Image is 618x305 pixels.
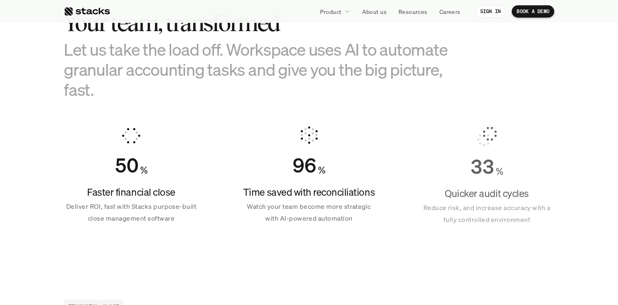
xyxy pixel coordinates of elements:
[64,39,472,100] h3: Let us take the load off. Workspace uses AI to automate granular accounting tasks and give you th...
[64,11,472,36] h2: Your team, transformed
[242,201,376,224] p: Watch your team become more strategic with AI-powered automation
[480,9,501,14] p: SIGN IN
[64,201,199,224] p: Deliver ROI, fast with Stacks purpose-built close management software
[242,185,376,199] h4: Time saved with reconciliations
[419,202,554,226] p: Reduce risk, and increase accuracy with a fully controlled environment
[140,163,148,177] h4: %
[320,7,342,16] p: Product
[64,185,199,199] h4: Faster financial close
[470,155,494,178] div: Counter ends at 33
[496,165,503,178] h4: %
[399,7,428,16] p: Resources
[475,5,506,18] a: SIGN IN
[517,9,549,14] p: BOOK A DEMO
[419,187,554,201] h4: Quicker audit cycles
[512,5,554,18] a: BOOK A DEMO
[293,154,316,177] div: Counter ends at 96
[96,190,132,195] a: Privacy Policy
[362,7,387,16] p: About us
[434,4,466,19] a: Careers
[394,4,432,19] a: Resources
[318,163,325,177] h4: %
[115,154,139,177] div: Counter ends at 50
[357,4,392,19] a: About us
[439,7,461,16] p: Careers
